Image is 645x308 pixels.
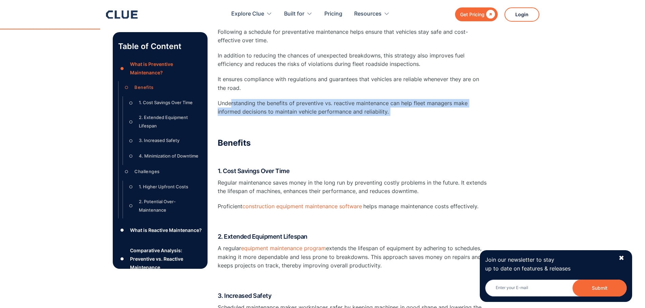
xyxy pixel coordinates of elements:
[127,201,135,211] div: ○
[218,244,489,270] p: A regular extends the lifespan of equipment by adhering to schedules, making it more dependable a...
[127,151,135,161] div: ○
[127,151,202,161] a: ○4. Minimization of Downtime
[127,136,135,146] div: ○
[123,82,131,93] div: ○
[284,3,313,25] div: Built for
[127,98,202,108] a: ○1. Cost Savings Over Time
[118,225,126,235] div: ●
[218,28,489,45] p: Following a schedule for preventative maintenance helps ensure that vehicles stay safe and cost-e...
[130,226,202,234] div: What is Reactive Maintenance?
[218,202,489,211] p: Proficient helps manage maintenance costs effectively.
[139,183,188,191] div: 1. Higher Upfront Costs
[123,166,131,176] div: ○
[118,246,202,272] a: ●Comparative Analysis: Preventive vs. Reactive Maintenance
[218,123,489,131] p: ‍
[218,233,489,241] h4: 2. Extended Equipment Lifespan
[218,99,489,116] p: Understanding the benefits of preventive vs. reactive maintenance can help fleet managers make in...
[504,7,539,22] a: Login
[118,254,126,264] div: ●
[127,117,135,127] div: ○
[619,254,624,262] div: ✖
[284,3,304,25] div: Built for
[218,217,489,226] p: ‍
[134,167,159,176] div: Challenges
[485,256,612,273] p: Join our newsletter to stay up to date on features & releases
[139,152,198,160] div: 4. Minimization of Downtime
[130,246,202,272] div: Comparative Analysis: Preventive vs. Reactive Maintenance
[134,83,153,92] div: Benefits
[127,98,135,108] div: ○
[485,10,495,19] div: 
[127,136,202,146] a: ○3. Increased Safety
[231,3,264,25] div: Explore Clue
[354,3,382,25] div: Resources
[127,182,135,192] div: ○
[573,280,627,297] button: Submit
[139,113,202,130] div: 2. Extended Equipment Lifespan
[218,75,489,92] p: It ensures compliance with regulations and guarantees that vehicles are reliable whenever they ar...
[118,225,202,235] a: ●What is Reactive Maintenance?
[218,151,489,160] p: ‍
[455,7,498,21] a: Get Pricing
[241,245,326,252] a: equipment maintenance program
[127,182,202,192] a: ○1. Higher Upfront Costs
[139,136,179,145] div: 3. Increased Safety
[130,60,202,77] div: What is Preventive Maintenance?
[242,203,363,210] a: construction equipment maintenance software
[118,64,126,74] div: ●
[123,166,202,176] a: ○Challenges
[460,10,485,19] div: Get Pricing
[354,3,390,25] div: Resources
[218,51,489,68] p: In addition to reducing the chances of unexpected breakdowns, this strategy also improves fuel ef...
[218,167,489,175] h4: 1. Cost Savings Over Time
[218,138,489,148] h3: Benefits
[218,179,489,195] p: Regular maintenance saves money in the long run by preventing costly problems in the future. It e...
[127,113,202,130] a: ○2. Extended Equipment Lifespan
[139,197,202,214] div: 2. Potential Over-Maintenance
[231,3,272,25] div: Explore Clue
[218,292,489,300] h4: 3. Increased Safety
[218,277,489,285] p: ‍
[139,98,193,107] div: 1. Cost Savings Over Time
[485,280,627,297] input: Enter your E-mail
[118,41,202,52] p: Table of Content
[127,197,202,214] a: ○2. Potential Over-Maintenance
[123,82,202,93] a: ○Benefits
[324,3,342,25] a: Pricing
[118,60,202,77] a: ●What is Preventive Maintenance?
